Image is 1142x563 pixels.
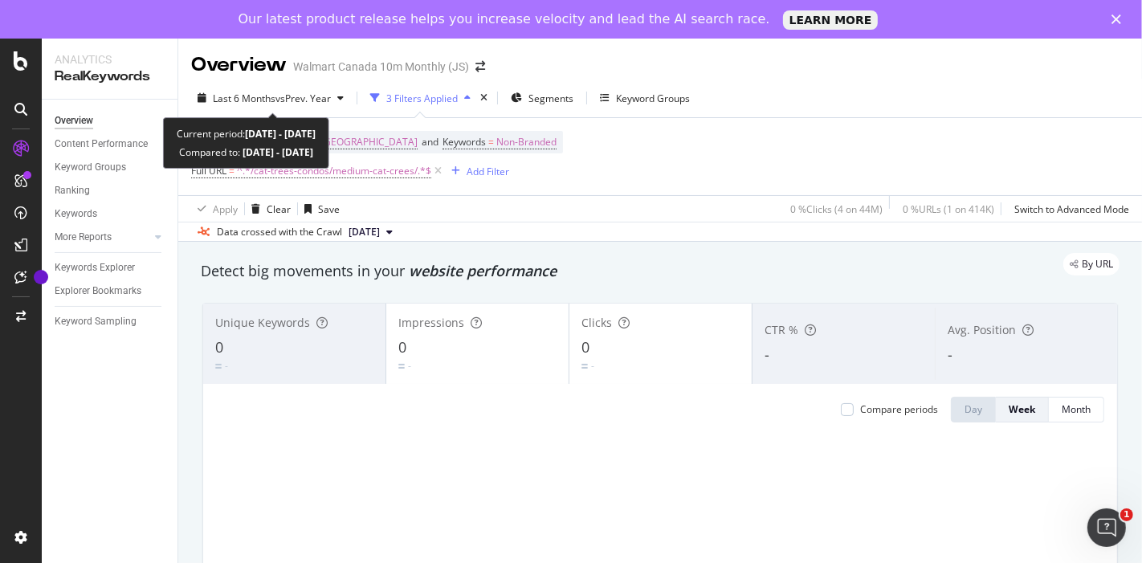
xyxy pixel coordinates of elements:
[245,196,291,222] button: Clear
[55,206,166,222] a: Keywords
[951,397,996,422] button: Day
[215,315,310,330] span: Unique Keywords
[318,202,340,216] div: Save
[398,364,405,369] img: Equal
[1049,397,1104,422] button: Month
[349,225,380,239] span: 2025 Aug. 15th
[34,270,48,284] div: Tooltip anchor
[342,222,399,242] button: [DATE]
[408,359,411,373] div: -
[55,136,148,153] div: Content Performance
[475,61,485,72] div: arrow-right-arrow-left
[398,315,464,330] span: Impressions
[215,337,223,357] span: 0
[293,59,469,75] div: Walmart Canada 10m Monthly (JS)
[245,127,316,141] b: [DATE] - [DATE]
[267,202,291,216] div: Clear
[275,92,331,105] span: vs Prev. Year
[477,90,491,106] div: times
[1008,196,1129,222] button: Switch to Advanced Mode
[528,92,573,105] span: Segments
[298,196,340,222] button: Save
[55,112,93,129] div: Overview
[581,337,589,357] span: 0
[364,85,477,111] button: 3 Filters Applied
[445,161,509,181] button: Add Filter
[948,345,952,364] span: -
[55,313,137,330] div: Keyword Sampling
[593,85,696,111] button: Keyword Groups
[386,92,458,105] div: 3 Filters Applied
[55,206,97,222] div: Keywords
[1063,253,1120,275] div: legacy label
[55,313,166,330] a: Keyword Sampling
[1111,14,1128,24] div: Close
[1062,402,1091,416] div: Month
[215,364,222,369] img: Equal
[581,315,612,330] span: Clicks
[467,165,509,178] div: Add Filter
[55,112,166,129] a: Overview
[581,364,588,369] img: Equal
[55,259,135,276] div: Keywords Explorer
[443,135,486,149] span: Keywords
[320,131,418,153] span: [GEOGRAPHIC_DATA]
[213,202,238,216] div: Apply
[965,402,982,416] div: Day
[591,359,594,373] div: -
[179,143,313,161] div: Compared to:
[1087,508,1126,547] iframe: Intercom live chat
[488,135,494,149] span: =
[55,283,166,300] a: Explorer Bookmarks
[213,92,275,105] span: Last 6 Months
[240,145,313,159] b: [DATE] - [DATE]
[55,182,166,199] a: Ranking
[55,67,165,86] div: RealKeywords
[55,229,112,246] div: More Reports
[55,159,166,176] a: Keyword Groups
[217,225,342,239] div: Data crossed with the Crawl
[765,345,769,364] span: -
[398,337,406,357] span: 0
[616,92,690,105] div: Keyword Groups
[225,359,228,373] div: -
[422,135,438,149] span: and
[996,397,1049,422] button: Week
[191,51,287,79] div: Overview
[860,402,938,416] div: Compare periods
[55,159,126,176] div: Keyword Groups
[55,136,166,153] a: Content Performance
[496,131,557,153] span: Non-Branded
[948,322,1016,337] span: Avg. Position
[239,11,770,27] div: Our latest product release helps you increase velocity and lead the AI search race.
[1014,202,1129,216] div: Switch to Advanced Mode
[55,182,90,199] div: Ranking
[55,283,141,300] div: Explorer Bookmarks
[191,196,238,222] button: Apply
[177,124,316,143] div: Current period:
[237,160,431,182] span: ^.*/cat-trees-condos/medium-cat-crees/.*$
[55,51,165,67] div: Analytics
[790,202,883,216] div: 0 % Clicks ( 4 on 44M )
[55,259,166,276] a: Keywords Explorer
[765,322,798,337] span: CTR %
[191,164,226,177] span: Full URL
[191,85,350,111] button: Last 6 MonthsvsPrev. Year
[1082,259,1113,269] span: By URL
[229,164,235,177] span: =
[903,202,994,216] div: 0 % URLs ( 1 on 414K )
[1120,508,1133,521] span: 1
[1009,402,1035,416] div: Week
[504,85,580,111] button: Segments
[55,229,150,246] a: More Reports
[783,10,879,30] a: LEARN MORE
